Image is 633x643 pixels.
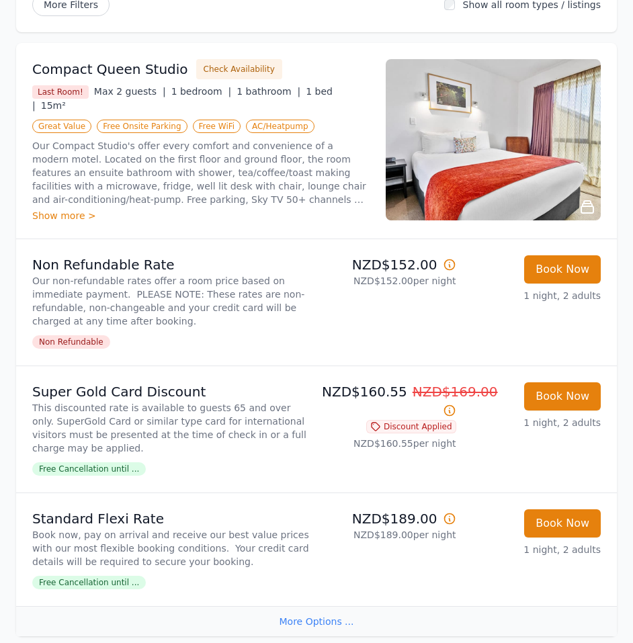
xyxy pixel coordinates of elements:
[41,100,66,111] span: 15m²
[193,120,241,133] span: Free WiFi
[467,416,601,429] p: 1 night, 2 adults
[32,528,311,568] p: Book now, pay on arrival and receive our best value prices with our most flexible booking conditi...
[322,274,456,288] p: NZD$152.00 per night
[413,384,498,400] span: NZD$169.00
[32,85,89,99] span: Last Room!
[322,437,456,450] p: NZD$160.55 per night
[196,59,282,79] button: Check Availability
[32,139,370,206] p: Our Compact Studio's offer every comfort and convenience of a modern motel. Located on the first ...
[322,382,456,420] p: NZD$160.55
[467,289,601,302] p: 1 night, 2 adults
[322,255,456,274] p: NZD$152.00
[32,255,311,274] p: Non Refundable Rate
[524,255,601,284] button: Book Now
[32,274,311,328] p: Our non-refundable rates offer a room price based on immediate payment. PLEASE NOTE: These rates ...
[171,86,232,97] span: 1 bedroom |
[524,382,601,411] button: Book Now
[32,382,311,401] p: Super Gold Card Discount
[97,120,187,133] span: Free Onsite Parking
[32,576,146,589] span: Free Cancellation until ...
[467,543,601,556] p: 1 night, 2 adults
[524,509,601,538] button: Book Now
[32,401,311,455] p: This discounted rate is available to guests 65 and over only. SuperGold Card or similar type card...
[16,606,617,636] div: More Options ...
[32,335,110,349] span: Non Refundable
[32,120,91,133] span: Great Value
[32,209,370,222] div: Show more >
[94,86,166,97] span: Max 2 guests |
[246,120,314,133] span: AC/Heatpump
[32,60,188,79] h3: Compact Queen Studio
[366,420,456,433] span: Discount Applied
[237,86,300,97] span: 1 bathroom |
[322,528,456,542] p: NZD$189.00 per night
[32,509,311,528] p: Standard Flexi Rate
[32,462,146,476] span: Free Cancellation until ...
[322,509,456,528] p: NZD$189.00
